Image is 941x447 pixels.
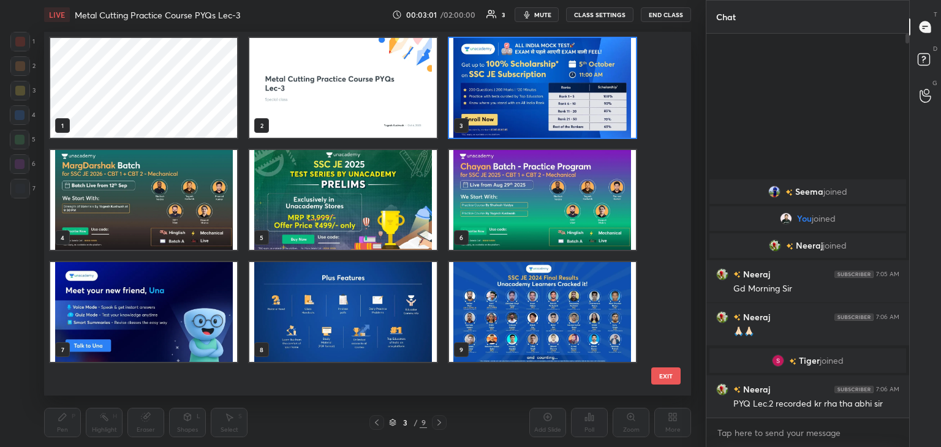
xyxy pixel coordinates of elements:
[933,44,937,53] p: D
[449,38,636,138] img: 175954181163F1IB.pdf
[799,356,820,366] span: Tiger
[10,32,35,51] div: 1
[249,150,436,250] img: 175954181163F1IB.pdf
[10,130,36,149] div: 5
[249,262,436,362] img: 175954181163F1IB.pdf
[786,243,793,250] img: no-rating-badge.077c3623.svg
[795,187,823,197] span: Seema
[876,314,899,321] div: 7:06 AM
[932,78,937,88] p: G
[449,262,636,362] img: 175954181163F1IB.pdf
[10,105,36,125] div: 4
[414,419,417,426] div: /
[733,386,741,393] img: no-rating-badge.077c3623.svg
[706,1,746,33] p: Chat
[741,310,770,323] h6: Neeraj
[733,326,899,338] div: 🙏🏻🙏🏻
[10,81,36,100] div: 3
[796,241,823,250] span: Neeraj
[502,12,505,18] div: 3
[733,398,899,410] div: PYQ Lec.2 recorded kr rha tha abhi sir
[834,271,874,278] img: 4P8fHbbgJtejmAAAAAElFTkSuQmCC
[741,383,770,396] h6: Neeraj
[769,239,781,252] img: c36050f57a9f425cbdb4421f51727a0c.1504210_AAuE7mDlTOAFSMyZwHL9bYCvMeEO6iibiuQi2lRCtj1K%3Ds96-c
[50,150,237,250] img: 175954181163F1IB.pdf
[75,9,240,21] h4: Metal Cutting Practice Course PYQs Lec-3
[716,311,728,323] img: c36050f57a9f425cbdb4421f51727a0c.1504210_AAuE7mDlTOAFSMyZwHL9bYCvMeEO6iibiuQi2lRCtj1K%3Ds96-c
[876,386,899,393] div: 7:06 AM
[716,268,728,280] img: c36050f57a9f425cbdb4421f51727a0c.1504210_AAuE7mDlTOAFSMyZwHL9bYCvMeEO6iibiuQi2lRCtj1K%3Ds96-c
[399,419,411,426] div: 3
[741,268,770,280] h6: Neeraj
[823,241,847,250] span: joined
[820,356,844,366] span: joined
[789,358,796,365] img: no-rating-badge.077c3623.svg
[515,7,559,22] button: mute
[876,271,899,278] div: 7:05 AM
[797,214,812,223] span: You
[50,262,237,362] img: 175954181163F1IB.pdf
[834,314,874,321] img: 4P8fHbbgJtejmAAAAAElFTkSuQmCC
[733,283,899,295] div: Gd Morning Sir
[641,7,691,22] button: End Class
[10,154,36,174] div: 6
[420,417,427,428] div: 9
[10,56,36,76] div: 2
[534,10,551,19] span: mute
[716,383,728,396] img: c36050f57a9f425cbdb4421f51727a0c.1504210_AAuE7mDlTOAFSMyZwHL9bYCvMeEO6iibiuQi2lRCtj1K%3Ds96-c
[449,150,636,250] img: 175954181163F1IB.pdf
[780,212,792,225] img: a90b112ffddb41d1843043b4965b2635.jpg
[768,186,780,198] img: 2144ef8c6de249798afc9280116112b1.jpg
[249,38,436,138] img: 3226f11a-a0c2-11f0-823e-26bdf9968a7f.jpg
[10,179,36,198] div: 7
[706,177,909,418] div: grid
[772,355,784,367] img: 50c0fbf01b2b47eb917ff7269642ed29.37788855_3
[651,367,681,385] button: EXIT
[733,271,741,278] img: no-rating-badge.077c3623.svg
[44,32,670,396] div: grid
[812,214,836,223] span: joined
[733,314,741,321] img: no-rating-badge.077c3623.svg
[823,187,847,197] span: joined
[785,189,793,196] img: no-rating-badge.077c3623.svg
[44,7,70,22] div: LIVE
[566,7,633,22] button: CLASS SETTINGS
[934,10,937,19] p: T
[834,386,874,393] img: 4P8fHbbgJtejmAAAAAElFTkSuQmCC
